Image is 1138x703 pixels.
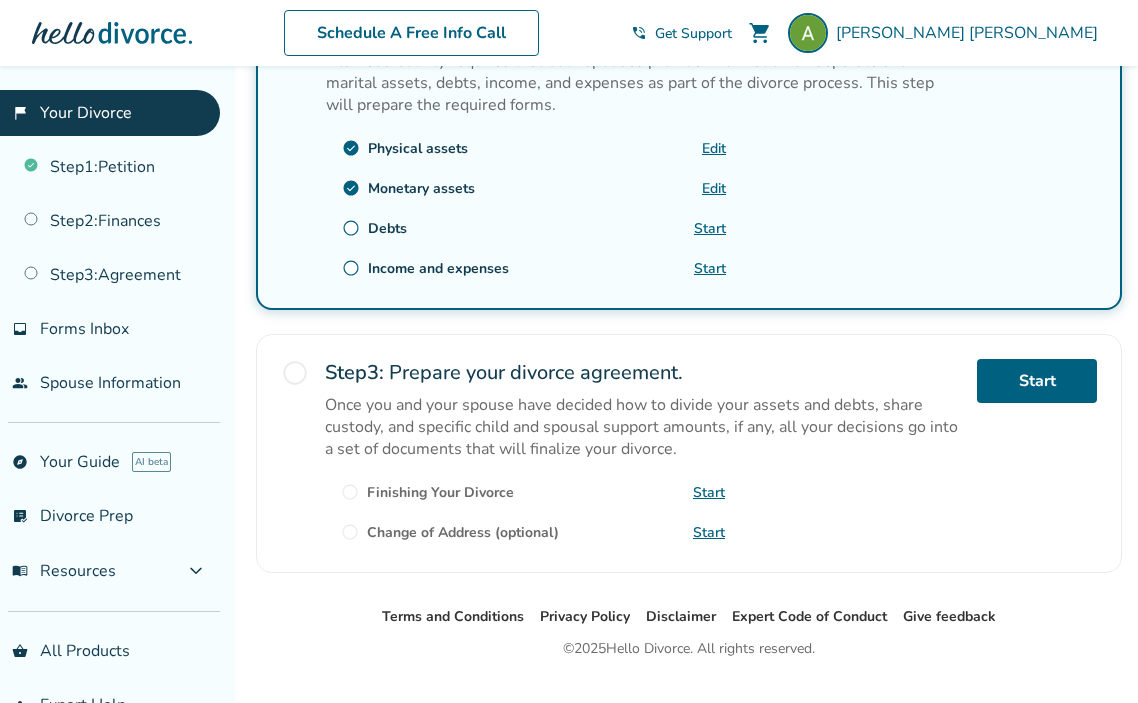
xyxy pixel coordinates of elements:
span: Get Support [655,24,732,43]
span: shopping_cart [748,21,772,45]
img: Allison Bruley [788,13,828,53]
iframe: Chat Widget [1038,607,1138,703]
a: Start [694,219,726,238]
div: Income and expenses [368,259,509,278]
span: radio_button_unchecked [342,219,360,237]
span: check_circle [342,139,360,157]
a: Edit [702,139,726,158]
span: shopping_basket [12,643,28,659]
span: radio_button_unchecked [341,483,359,501]
a: Expert Code of Conduct [732,607,887,626]
div: Physical assets [368,139,468,158]
span: radio_button_unchecked [342,259,360,277]
p: Alameda County requires that both spouses provide information on separate and marital assets, deb... [326,50,960,116]
p: Once you and your spouse have decided how to divide your assets and debts, share custody, and spe... [325,394,961,460]
span: Forms Inbox [40,318,129,340]
h2: Prepare your divorce agreement. [325,359,961,386]
a: Start [693,483,725,502]
div: © 2025 Hello Divorce. All rights reserved. [563,637,815,661]
a: Schedule A Free Info Call [284,10,539,56]
a: Start [693,523,725,542]
a: Edit [702,179,726,198]
span: radio_button_unchecked [341,523,359,541]
span: AI beta [132,452,171,472]
span: list_alt_check [12,508,28,524]
div: Change of Address (optional) [367,523,559,542]
span: expand_more [184,559,208,583]
span: flag_2 [12,105,28,121]
li: Give feedback [903,605,996,629]
span: phone_in_talk [631,25,647,41]
span: Resources [12,560,116,582]
li: Disclaimer [646,605,716,629]
span: people [12,375,28,391]
a: Start [694,259,726,278]
span: check_circle [342,179,360,197]
span: inbox [12,321,28,337]
div: Debts [368,219,407,238]
div: Finishing Your Divorce [367,483,514,502]
strong: Step 3 : [325,359,384,386]
a: Terms and Conditions [382,607,524,626]
a: phone_in_talkGet Support [631,24,732,43]
span: radio_button_unchecked [281,359,309,387]
span: explore [12,454,28,470]
div: Monetary assets [368,179,475,198]
span: menu_book [12,563,28,579]
span: [PERSON_NAME] [PERSON_NAME] [836,22,1106,44]
a: Privacy Policy [540,607,630,626]
a: Start [977,359,1097,403]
